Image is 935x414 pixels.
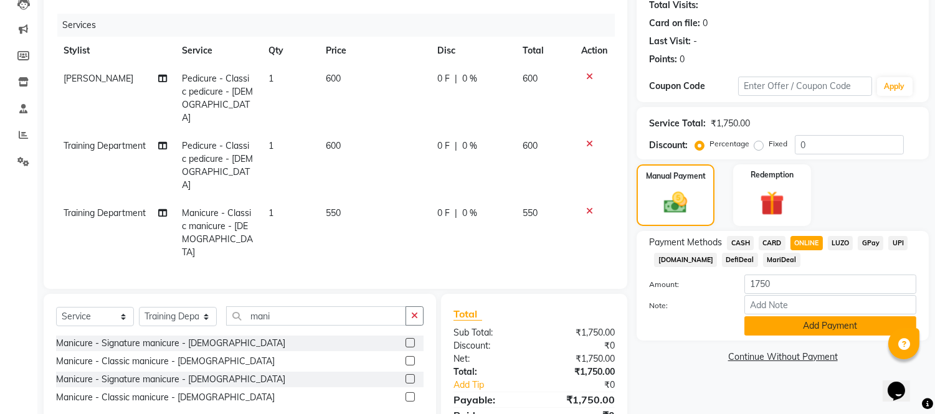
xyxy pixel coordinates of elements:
[444,392,534,407] div: Payable:
[175,37,262,65] th: Service
[56,37,175,65] th: Stylist
[523,140,538,151] span: 600
[183,140,254,191] span: Pedicure - Classic pedicure - [DEMOGRAPHIC_DATA]
[444,365,534,379] div: Total:
[462,72,477,85] span: 0 %
[226,306,406,326] input: Search or Scan
[649,236,722,249] span: Payment Methods
[444,339,534,352] div: Discount:
[437,139,450,153] span: 0 F
[453,308,482,321] span: Total
[649,117,706,130] div: Service Total:
[455,207,457,220] span: |
[744,316,916,336] button: Add Payment
[534,339,625,352] div: ₹0
[727,236,754,250] span: CASH
[437,207,450,220] span: 0 F
[183,207,254,258] span: Manicure - Classic manicure - [DEMOGRAPHIC_DATA]
[437,72,450,85] span: 0 F
[534,392,625,407] div: ₹1,750.00
[326,140,341,151] span: 600
[693,35,697,48] div: -
[183,73,254,123] span: Pedicure - Classic pedicure - [DEMOGRAPHIC_DATA]
[444,352,534,365] div: Net:
[574,37,615,65] th: Action
[56,391,275,404] div: Manicure - Classic manicure - [DEMOGRAPHIC_DATA]
[888,236,908,250] span: UPI
[430,37,515,65] th: Disc
[523,73,538,84] span: 600
[640,279,735,290] label: Amount:
[326,73,341,84] span: 600
[883,364,923,402] iframe: chat widget
[57,14,624,37] div: Services
[516,37,574,65] th: Total
[326,207,341,219] span: 550
[64,207,146,219] span: Training Department
[639,350,926,364] a: Continue Without Payment
[657,189,694,216] img: _cash.svg
[56,373,285,386] div: Manicure - Signature manicure - [DEMOGRAPHIC_DATA]
[649,17,700,30] div: Card on file:
[744,275,916,294] input: Amount
[268,140,273,151] span: 1
[759,236,785,250] span: CARD
[738,77,871,96] input: Enter Offer / Coupon Code
[722,253,758,267] span: DefiDeal
[752,188,792,219] img: _gift.svg
[763,253,800,267] span: MariDeal
[64,140,146,151] span: Training Department
[649,139,688,152] div: Discount:
[549,379,625,392] div: ₹0
[268,207,273,219] span: 1
[268,73,273,84] span: 1
[769,138,787,149] label: Fixed
[534,326,625,339] div: ₹1,750.00
[534,352,625,365] div: ₹1,750.00
[64,73,133,84] span: [PERSON_NAME]
[523,207,538,219] span: 550
[649,80,738,93] div: Coupon Code
[56,337,285,350] div: Manicure - Signature manicure - [DEMOGRAPHIC_DATA]
[858,236,883,250] span: GPay
[455,72,457,85] span: |
[56,355,275,368] div: Manicure - Classic manicure - [DEMOGRAPHIC_DATA]
[261,37,318,65] th: Qty
[751,169,794,181] label: Redemption
[654,253,717,267] span: [DOMAIN_NAME]
[680,53,685,66] div: 0
[318,37,430,65] th: Price
[790,236,823,250] span: ONLINE
[703,17,708,30] div: 0
[710,138,749,149] label: Percentage
[877,77,913,96] button: Apply
[828,236,853,250] span: LUZO
[640,300,735,311] label: Note:
[444,379,549,392] a: Add Tip
[711,117,750,130] div: ₹1,750.00
[462,139,477,153] span: 0 %
[649,53,677,66] div: Points:
[534,365,625,379] div: ₹1,750.00
[744,295,916,314] input: Add Note
[462,207,477,220] span: 0 %
[646,171,706,182] label: Manual Payment
[649,35,691,48] div: Last Visit:
[455,139,457,153] span: |
[444,326,534,339] div: Sub Total:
